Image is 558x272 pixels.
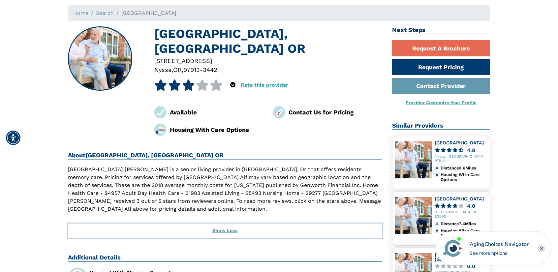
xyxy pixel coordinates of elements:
div: Housing With Care Options [441,228,487,238]
h1: [GEOGRAPHIC_DATA], [GEOGRAPHIC_DATA] OR [154,26,382,56]
a: Request Pricing [392,59,490,75]
a: Provider Customize Your Profile [406,100,477,105]
p: [GEOGRAPHIC_DATA] [PERSON_NAME] is a senior living provider in [GEOGRAPHIC_DATA], Or that offers ... [68,166,382,213]
a: Rate this provider [241,82,288,88]
a: Contact Provider [392,78,490,94]
div: 0.0 [467,264,475,269]
img: avatar [442,237,464,259]
div: Housing With Care Options [170,125,263,134]
img: primary.svg [435,228,439,233]
a: [GEOGRAPHIC_DATA] [435,196,484,201]
button: Show Less [68,224,382,238]
div: Contact Us for Pricing [289,108,382,117]
span: [GEOGRAPHIC_DATA] [121,10,176,16]
a: 0.0 [435,264,487,269]
a: 4.0 [435,203,487,208]
a: Request A Brochure [392,40,490,56]
div: Available [170,108,263,117]
span: Nyssa [154,66,171,73]
div: Distance 7.4 Miles [441,222,487,226]
img: Nyssa Gardens ALF, Nyssa OR [69,27,132,90]
div: [STREET_ADDRESS] [154,56,382,65]
div: Accessibility Menu [6,131,20,145]
div: 97913-3442 [183,65,217,74]
h2: Additional Details [68,254,382,262]
div: See more options [470,250,529,257]
div: [GEOGRAPHIC_DATA], ID, 83660 [435,210,487,219]
div: Nyssa, [GEOGRAPHIC_DATA], 97913 [435,155,487,163]
img: distance.svg [435,222,439,226]
a: [PERSON_NAME] – [GEOGRAPHIC_DATA] [435,252,484,262]
span: OR [173,66,182,73]
h2: Next Steps [392,26,490,34]
h2: Similar Providers [392,122,490,130]
a: 4.8 [435,148,487,153]
img: primary.svg [435,172,439,177]
span: , [182,66,183,73]
img: distance.svg [435,166,439,170]
div: 4.8 [467,148,475,153]
div: Popover trigger [230,79,235,91]
div: AgingChoices Navigator [470,240,529,248]
h2: About [GEOGRAPHIC_DATA], [GEOGRAPHIC_DATA] OR [68,152,382,160]
a: Home [73,10,88,16]
a: Search [96,10,114,16]
nav: breadcrumb [68,5,490,21]
div: Housing With Care Options [441,172,487,182]
span: , [171,66,173,73]
div: Distance 0.6 Miles [441,166,487,170]
div: 4.0 [467,203,475,208]
div: Close [538,244,545,252]
a: [GEOGRAPHIC_DATA] [435,140,484,145]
